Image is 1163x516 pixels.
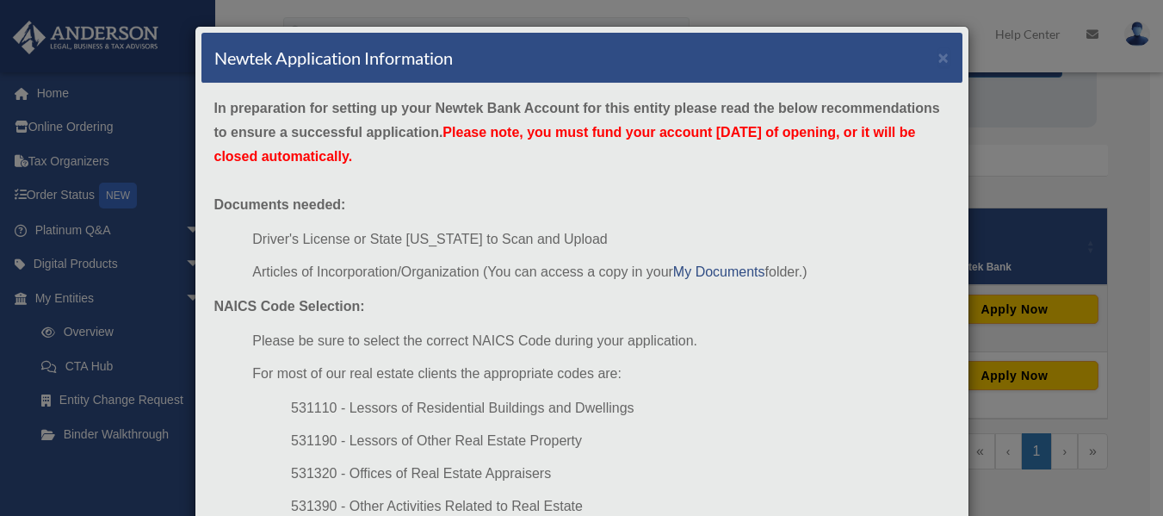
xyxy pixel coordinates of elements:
li: 531190 - Lessors of Other Real Estate Property [291,429,949,453]
li: Articles of Incorporation/Organization (You can access a copy in your folder.) [252,260,949,284]
li: 531110 - Lessors of Residential Buildings and Dwellings [291,396,949,420]
button: × [938,48,950,66]
strong: NAICS Code Selection: [214,299,365,314]
span: Please note, you must fund your account [DATE] of opening, or it will be closed automatically. [214,125,916,164]
li: 531320 - Offices of Real Estate Appraisers [291,462,949,486]
li: Please be sure to select the correct NAICS Code during your application. [252,329,949,353]
li: Driver's License or State [US_STATE] to Scan and Upload [252,227,949,252]
strong: Documents needed: [214,197,346,212]
h4: Newtek Application Information [214,46,453,70]
a: My Documents [673,264,765,279]
strong: In preparation for setting up your Newtek Bank Account for this entity please read the below reco... [214,101,940,164]
li: For most of our real estate clients the appropriate codes are: [252,362,949,386]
